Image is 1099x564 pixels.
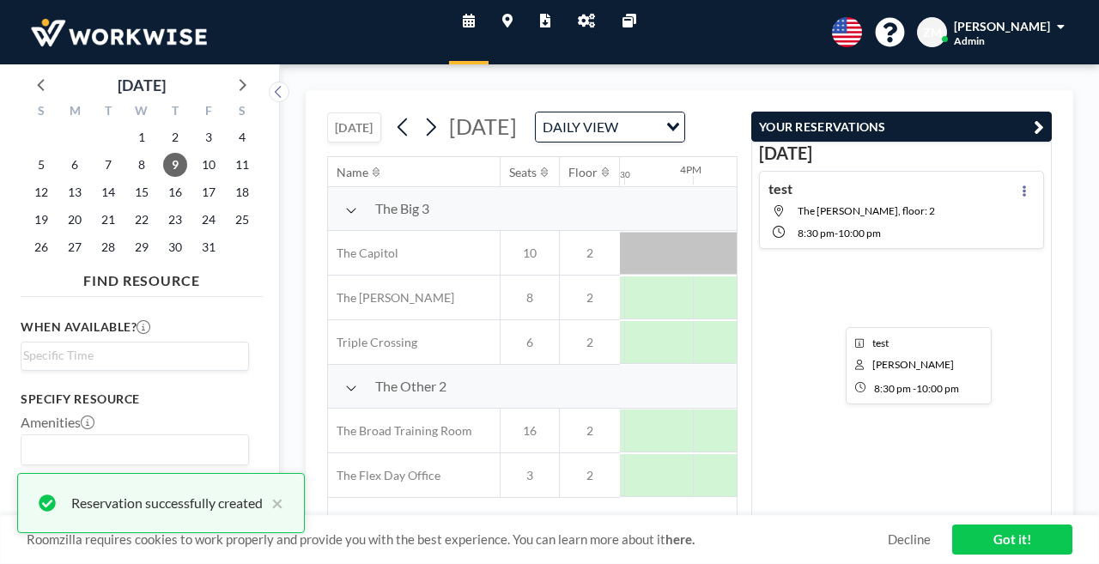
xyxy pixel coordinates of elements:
[118,73,166,97] div: [DATE]
[158,101,191,124] div: T
[21,343,248,368] div: Search for option
[798,227,835,240] span: 8:30 PM
[197,125,221,149] span: Friday, October 3, 2025
[568,165,598,180] div: Floor
[623,116,656,138] input: Search for option
[29,180,53,204] span: Sunday, October 12, 2025
[560,246,620,261] span: 2
[560,468,620,483] span: 2
[680,163,701,176] div: 4PM
[539,116,622,138] span: DAILY VIEW
[375,200,429,217] span: The Big 3
[29,153,53,177] span: Sunday, October 5, 2025
[835,227,838,240] span: -
[197,153,221,177] span: Friday, October 10, 2025
[25,101,58,124] div: S
[263,493,283,513] button: close
[191,101,225,124] div: F
[954,19,1050,33] span: [PERSON_NAME]
[92,101,125,124] div: T
[759,143,1044,164] h3: [DATE]
[954,34,985,47] span: Admin
[501,246,559,261] span: 10
[230,125,254,149] span: Saturday, October 4, 2025
[21,391,249,407] h3: Specify resource
[225,101,258,124] div: S
[230,180,254,204] span: Saturday, October 18, 2025
[130,180,154,204] span: Wednesday, October 15, 2025
[130,125,154,149] span: Wednesday, October 1, 2025
[130,208,154,232] span: Wednesday, October 22, 2025
[96,208,120,232] span: Tuesday, October 21, 2025
[96,235,120,259] span: Tuesday, October 28, 2025
[197,180,221,204] span: Friday, October 17, 2025
[96,153,120,177] span: Tuesday, October 7, 2025
[63,180,87,204] span: Monday, October 13, 2025
[197,208,221,232] span: Friday, October 24, 2025
[29,208,53,232] span: Sunday, October 19, 2025
[23,439,239,461] input: Search for option
[63,208,87,232] span: Monday, October 20, 2025
[29,235,53,259] span: Sunday, October 26, 2025
[375,378,446,395] span: The Other 2
[501,423,559,439] span: 16
[952,525,1072,555] a: Got it!
[501,468,559,483] span: 3
[21,265,263,289] h4: FIND RESOURCE
[23,346,239,365] input: Search for option
[501,335,559,350] span: 6
[197,235,221,259] span: Friday, October 31, 2025
[620,169,630,180] div: 30
[63,153,87,177] span: Monday, October 6, 2025
[560,423,620,439] span: 2
[230,208,254,232] span: Saturday, October 25, 2025
[328,468,440,483] span: The Flex Day Office
[328,423,472,439] span: The Broad Training Room
[163,125,187,149] span: Thursday, October 2, 2025
[337,165,368,180] div: Name
[328,290,454,306] span: The [PERSON_NAME]
[163,153,187,177] span: Thursday, October 9, 2025
[21,435,248,464] div: Search for option
[27,531,888,548] span: Roomzilla requires cookies to work properly and provide you with the best experience. You can lea...
[536,112,684,142] div: Search for option
[888,531,931,548] a: Decline
[768,180,792,197] h4: test
[449,113,517,139] span: [DATE]
[838,227,881,240] span: 10:00 PM
[560,290,620,306] span: 2
[130,153,154,177] span: Wednesday, October 8, 2025
[163,235,187,259] span: Thursday, October 30, 2025
[96,180,120,204] span: Tuesday, October 14, 2025
[798,204,935,217] span: The James, floor: 2
[230,153,254,177] span: Saturday, October 11, 2025
[21,414,94,431] label: Amenities
[63,235,87,259] span: Monday, October 27, 2025
[163,180,187,204] span: Thursday, October 16, 2025
[328,335,417,350] span: Triple Crossing
[27,15,210,50] img: organization-logo
[751,112,1052,142] button: YOUR RESERVATIONS
[328,246,398,261] span: The Capitol
[125,101,159,124] div: W
[560,335,620,350] span: 2
[509,165,537,180] div: Seats
[163,208,187,232] span: Thursday, October 23, 2025
[923,25,942,40] span: ZM
[327,112,381,143] button: [DATE]
[665,531,695,547] a: here.
[58,101,92,124] div: M
[71,493,263,513] div: Reservation successfully created
[501,290,559,306] span: 8
[130,235,154,259] span: Wednesday, October 29, 2025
